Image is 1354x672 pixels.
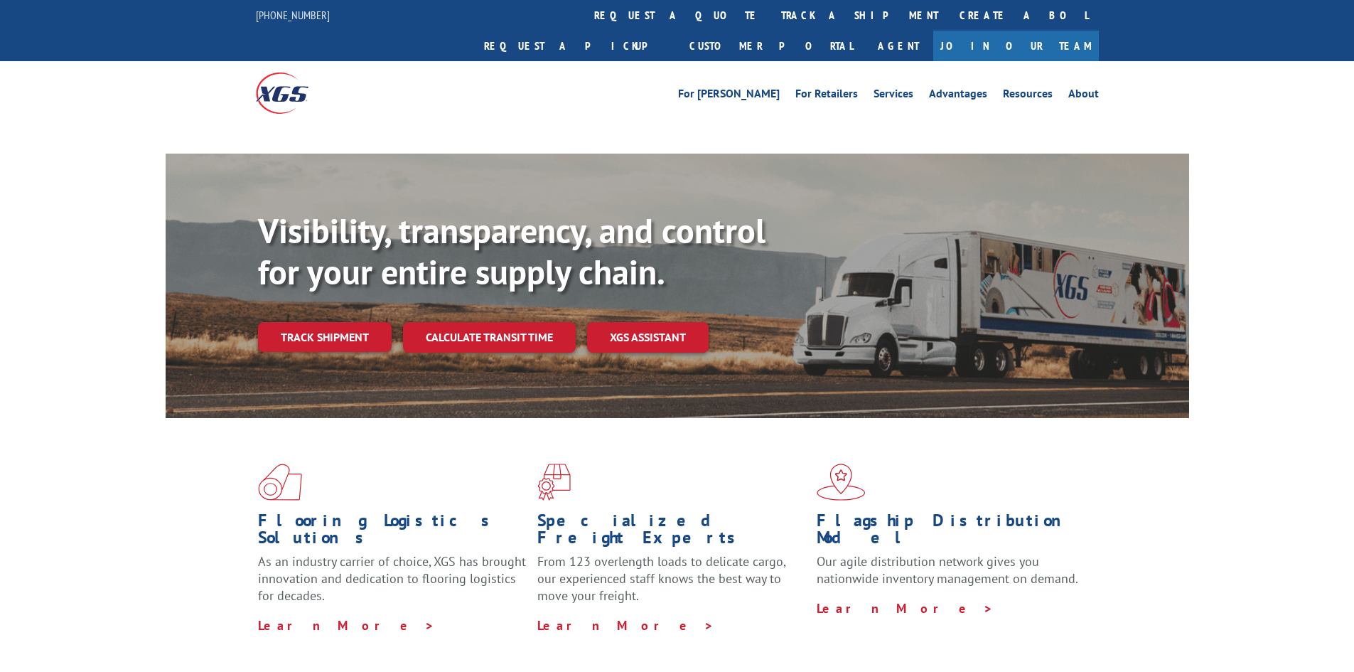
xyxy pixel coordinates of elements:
p: From 123 overlength loads to delicate cargo, our experienced staff knows the best way to move you... [537,553,806,617]
h1: Specialized Freight Experts [537,512,806,553]
a: Track shipment [258,322,392,352]
img: xgs-icon-focused-on-flooring-red [537,464,571,501]
a: Customer Portal [679,31,864,61]
img: xgs-icon-total-supply-chain-intelligence-red [258,464,302,501]
b: Visibility, transparency, and control for your entire supply chain. [258,208,765,294]
a: Advantages [929,88,987,104]
a: Calculate transit time [403,322,576,353]
img: xgs-icon-flagship-distribution-model-red [817,464,866,501]
h1: Flooring Logistics Solutions [258,512,527,553]
a: Learn More > [258,617,435,634]
a: Agent [864,31,933,61]
span: As an industry carrier of choice, XGS has brought innovation and dedication to flooring logistics... [258,553,526,604]
a: Resources [1003,88,1053,104]
a: XGS ASSISTANT [587,322,709,353]
a: About [1068,88,1099,104]
a: For [PERSON_NAME] [678,88,780,104]
a: Learn More > [537,617,714,634]
a: Services [874,88,913,104]
a: Join Our Team [933,31,1099,61]
a: Request a pickup [473,31,679,61]
h1: Flagship Distribution Model [817,512,1085,553]
span: Our agile distribution network gives you nationwide inventory management on demand. [817,553,1078,587]
a: [PHONE_NUMBER] [256,8,330,22]
a: For Retailers [795,88,858,104]
a: Learn More > [817,600,994,617]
